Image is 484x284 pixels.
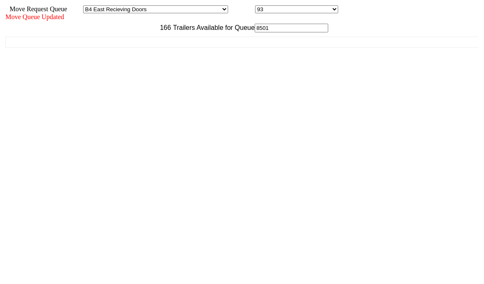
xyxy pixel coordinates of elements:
input: Filter Available Trailers [255,24,328,32]
span: Trailers Available for Queue [171,24,255,31]
span: Location [230,5,253,12]
span: 166 [156,24,171,31]
span: Area [69,5,81,12]
span: Move Queue Updated [5,13,64,20]
span: Move Request Queue [5,5,67,12]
